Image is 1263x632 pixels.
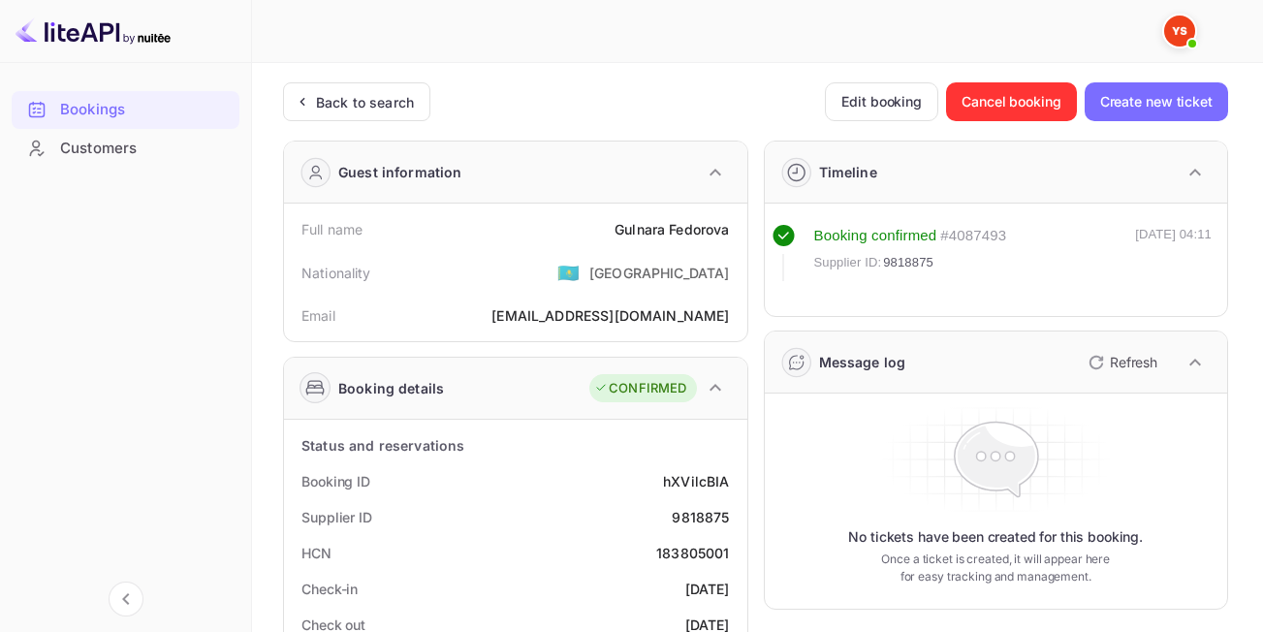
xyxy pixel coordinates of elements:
button: Collapse navigation [109,582,143,616]
p: Once a ticket is created, it will appear here for easy tracking and management. [872,551,1119,585]
button: Refresh [1077,347,1165,378]
span: 9818875 [883,253,933,272]
button: Create new ticket [1085,82,1228,121]
span: United States [557,255,580,290]
p: No tickets have been created for this booking. [848,527,1143,547]
div: Check-in [301,579,358,599]
div: Customers [60,138,230,160]
button: Cancel booking [946,82,1077,121]
div: Timeline [819,162,877,182]
div: [DATE] 04:11 [1135,225,1212,281]
a: Bookings [12,91,239,127]
div: Email [301,305,335,326]
div: Gulnara Fedorova [615,219,729,239]
div: CONFIRMED [594,379,686,398]
div: HCN [301,543,332,563]
div: 183805001 [656,543,729,563]
div: hXVilcBIA [663,471,729,491]
div: Booking details [338,378,444,398]
div: 9818875 [672,507,729,527]
div: [DATE] [685,579,730,599]
p: Refresh [1110,352,1157,372]
div: Booking ID [301,471,370,491]
button: Edit booking [825,82,938,121]
div: Bookings [60,99,230,121]
div: Full name [301,219,363,239]
div: Supplier ID [301,507,372,527]
div: Booking confirmed [814,225,937,247]
img: Yandex Support [1164,16,1195,47]
div: Nationality [301,263,371,283]
a: Customers [12,130,239,166]
div: [GEOGRAPHIC_DATA] [589,263,730,283]
div: Back to search [316,92,414,112]
div: [EMAIL_ADDRESS][DOMAIN_NAME] [491,305,729,326]
div: Bookings [12,91,239,129]
div: Status and reservations [301,435,464,456]
span: Supplier ID: [814,253,882,272]
img: LiteAPI logo [16,16,171,47]
div: # 4087493 [940,225,1006,247]
div: Customers [12,130,239,168]
div: Guest information [338,162,462,182]
div: Message log [819,352,906,372]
